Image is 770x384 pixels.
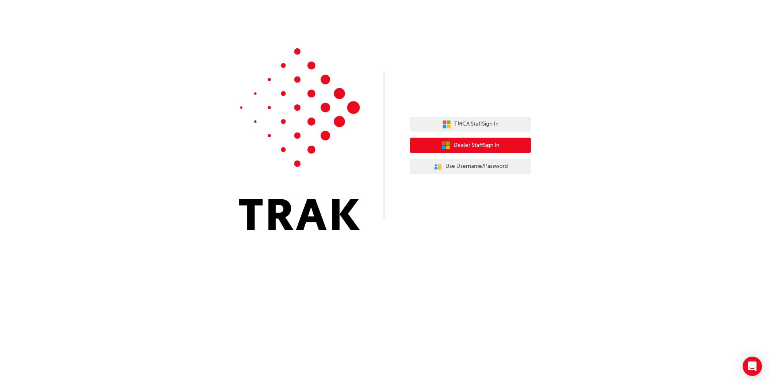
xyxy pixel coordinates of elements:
[454,120,499,129] span: TMCA Staff Sign In
[410,159,531,174] button: Use Username/Password
[445,162,508,171] span: Use Username/Password
[743,357,762,376] div: Open Intercom Messenger
[410,138,531,153] button: Dealer StaffSign In
[453,141,499,150] span: Dealer Staff Sign In
[239,48,360,230] img: Trak
[410,117,531,132] button: TMCA StaffSign In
